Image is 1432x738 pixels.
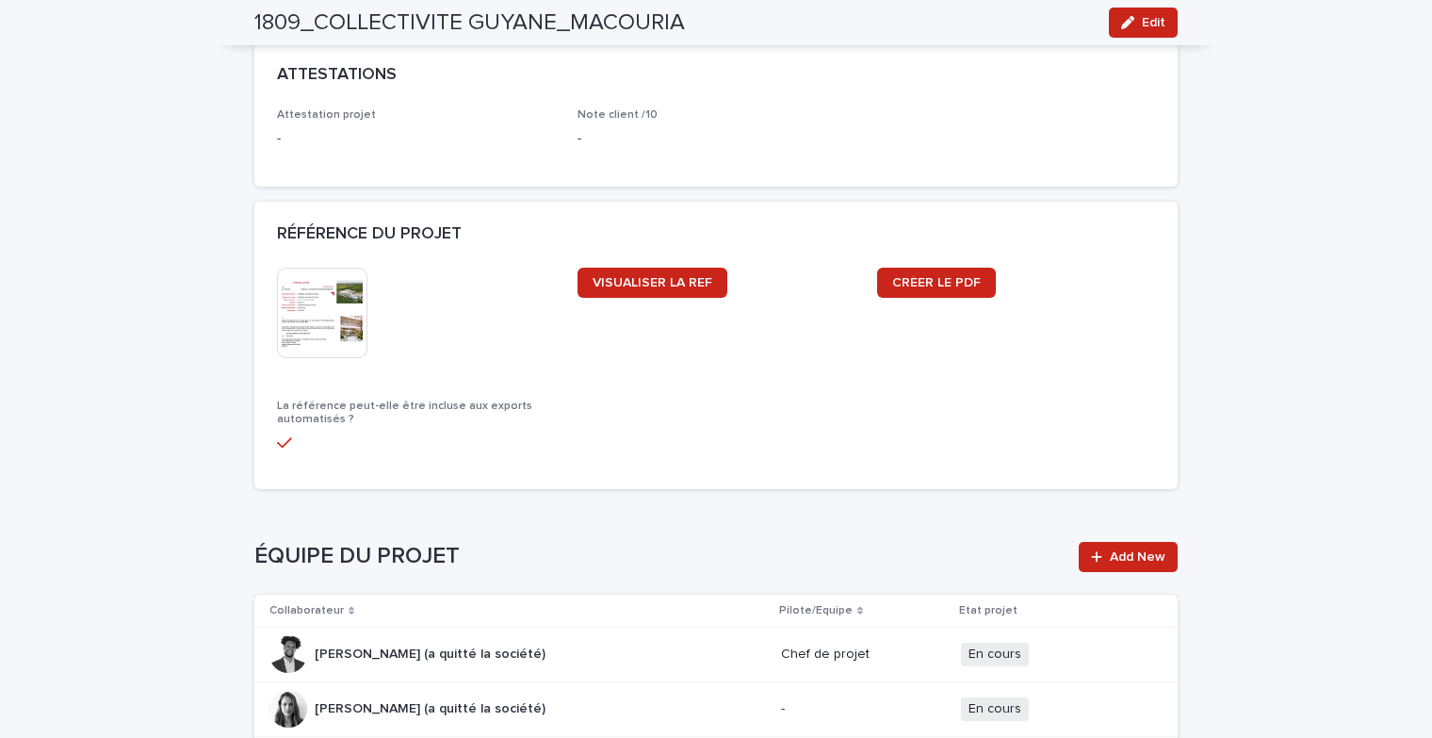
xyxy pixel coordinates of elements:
p: Chef de projet [781,647,946,663]
tr: [PERSON_NAME] (a quitté la société)[PERSON_NAME] (a quitté la société) -En cours [254,681,1178,736]
a: Add New [1079,542,1178,572]
p: - [781,701,946,717]
p: Collaborateur [269,600,344,621]
span: Attestation projet [277,109,376,121]
p: Etat projet [959,600,1017,621]
h2: ATTESTATIONS [277,65,397,86]
h2: RÉFÉRENCE DU PROJET [277,224,462,245]
a: CRÉER LE PDF [877,268,996,298]
p: [PERSON_NAME] (a quitté la société) [315,643,549,663]
a: VISUALISER LA REF [578,268,727,298]
span: Edit [1142,16,1165,29]
p: [PERSON_NAME] (a quitté la société) [315,697,549,717]
p: - [277,129,555,149]
span: En cours [961,643,1029,666]
button: Edit [1109,8,1178,38]
span: CRÉER LE PDF [892,276,981,289]
span: Note client /10 [578,109,658,121]
span: VISUALISER LA REF [593,276,712,289]
tr: [PERSON_NAME] (a quitté la société)[PERSON_NAME] (a quitté la société) Chef de projetEn cours [254,628,1178,682]
h2: 1809_COLLECTIVITE GUYANE_MACOURIA [254,9,685,37]
span: Add New [1110,550,1165,564]
p: Pilote/Equipe [779,600,853,621]
span: La référence peut-elle être incluse aux exports automatisés ? [277,401,532,425]
h1: ÉQUIPE DU PROJET [254,543,1067,570]
p: - [578,129,855,149]
span: En cours [961,697,1029,721]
